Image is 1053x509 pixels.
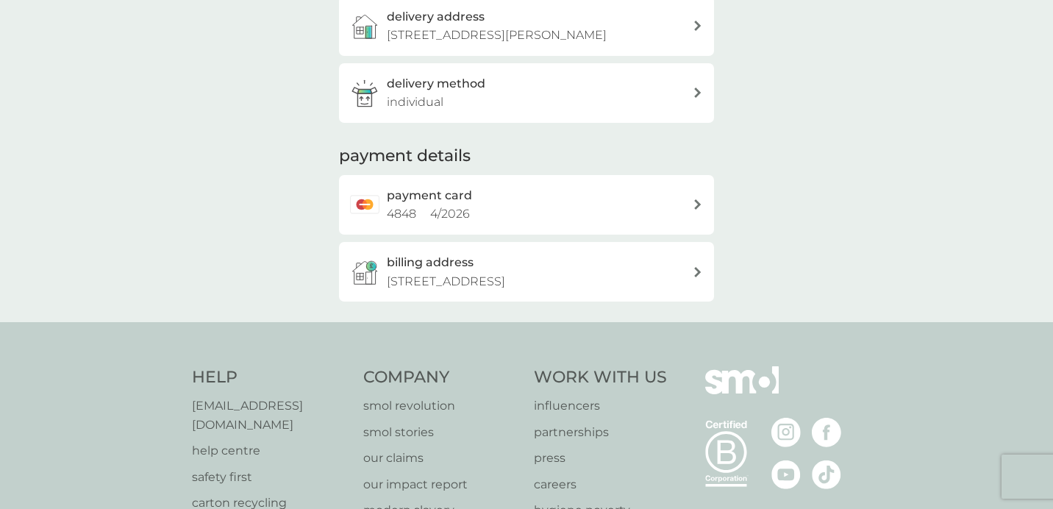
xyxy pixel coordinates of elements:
[387,26,607,45] p: [STREET_ADDRESS][PERSON_NAME]
[387,207,416,221] span: 4848
[534,423,667,442] a: partnerships
[363,449,520,468] a: our claims
[339,242,714,302] button: billing address[STREET_ADDRESS]
[812,418,841,447] img: visit the smol Facebook page
[812,460,841,489] img: visit the smol Tiktok page
[363,475,520,494] a: our impact report
[534,396,667,416] a: influencers
[339,63,714,123] a: delivery methodindividual
[430,207,470,221] span: 4 / 2026
[771,460,801,489] img: visit the smol Youtube page
[339,145,471,168] h2: payment details
[192,366,349,389] h4: Help
[387,186,472,205] h2: payment card
[387,74,485,93] h3: delivery method
[387,93,443,112] p: individual
[534,475,667,494] a: careers
[363,423,520,442] a: smol stories
[705,366,779,416] img: smol
[192,441,349,460] a: help centre
[534,449,667,468] a: press
[387,272,505,291] p: [STREET_ADDRESS]
[363,366,520,389] h4: Company
[192,468,349,487] a: safety first
[339,175,714,235] a: payment card4848 4/2026
[192,396,349,434] a: [EMAIL_ADDRESS][DOMAIN_NAME]
[387,253,474,272] h3: billing address
[534,366,667,389] h4: Work With Us
[387,7,485,26] h3: delivery address
[771,418,801,447] img: visit the smol Instagram page
[363,396,520,416] a: smol revolution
